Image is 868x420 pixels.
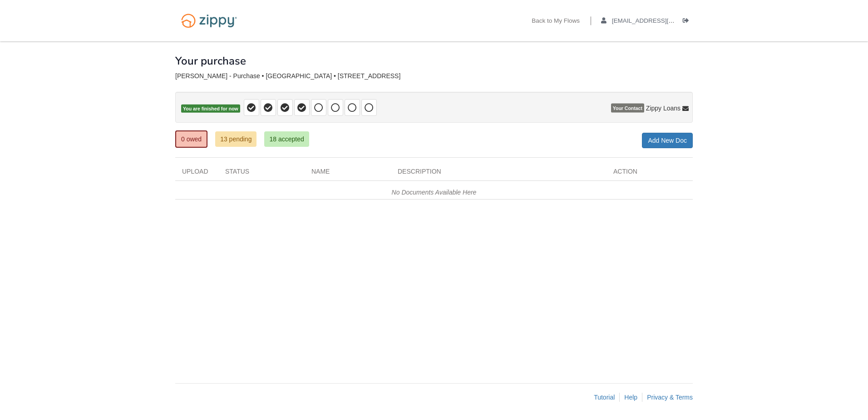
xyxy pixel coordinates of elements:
[264,131,309,147] a: 18 accepted
[607,167,693,180] div: Action
[642,133,693,148] a: Add New Doc
[611,104,644,113] span: Your Contact
[175,130,207,148] a: 0 owed
[181,105,240,113] span: You are finished for now
[594,394,615,401] a: Tutorial
[218,167,305,180] div: Status
[392,189,477,196] em: No Documents Available Here
[391,167,607,180] div: Description
[305,167,391,180] div: Name
[601,17,766,26] a: edit profile
[532,17,580,26] a: Back to My Flows
[175,167,218,180] div: Upload
[646,104,681,113] span: Zippy Loans
[612,17,766,24] span: sade.hatten@yahoo.com
[175,72,693,80] div: [PERSON_NAME] - Purchase • [GEOGRAPHIC_DATA] • [STREET_ADDRESS]
[647,394,693,401] a: Privacy & Terms
[683,17,693,26] a: Log out
[175,9,243,32] img: Logo
[215,131,256,147] a: 13 pending
[624,394,637,401] a: Help
[175,55,246,67] h1: Your purchase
